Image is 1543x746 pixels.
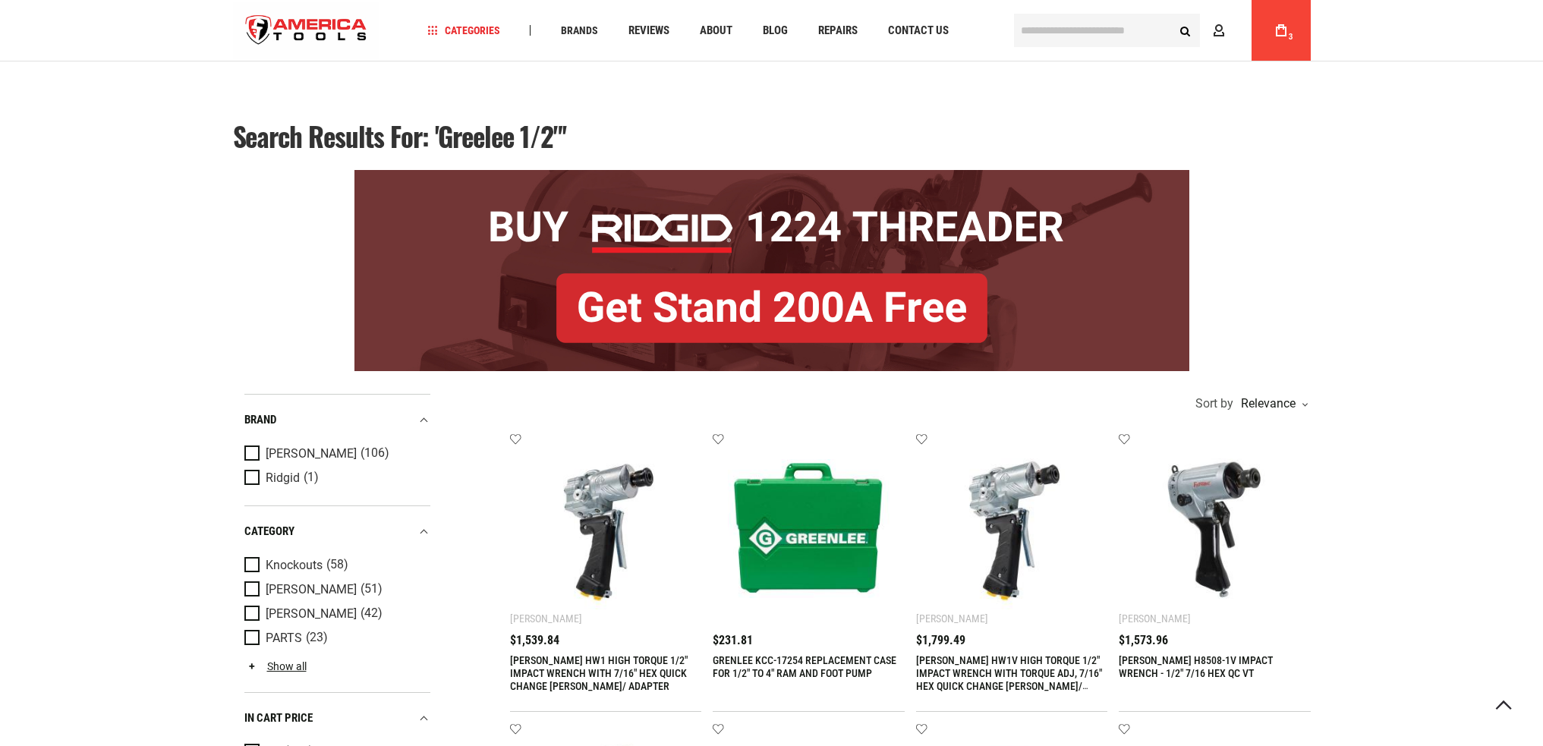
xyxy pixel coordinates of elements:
span: (51) [361,583,383,596]
a: [PERSON_NAME] H8508-1V IMPACT WRENCH - 1/2" 7/16 HEX QC VT [1119,654,1273,679]
span: Brands [561,25,598,36]
div: [PERSON_NAME] [510,612,582,625]
a: [PERSON_NAME] (42) [244,606,427,622]
img: GREENLEE HW1 HIGH TORQUE 1/2 [525,448,687,609]
div: Brand [244,410,430,430]
img: GRENLEE KCC-17254 REPLACEMENT CASE FOR 1/2 [728,448,890,609]
img: GREENLEE HW1V HIGH TORQUE 1/2 [931,448,1093,609]
a: [PERSON_NAME] (106) [244,445,427,462]
a: [PERSON_NAME] (51) [244,581,427,598]
span: PARTS [266,631,302,645]
div: Relevance [1237,398,1307,410]
span: About [700,25,732,36]
img: BOGO: Buy RIDGID® 1224 Threader, Get Stand 200A Free! [354,170,1189,371]
a: PARTS (23) [244,630,427,647]
span: Search results for: 'greelee 1/2"' [233,116,566,156]
span: [PERSON_NAME] [266,607,357,621]
a: Reviews [622,20,676,41]
button: Search [1171,16,1200,45]
a: GRENLEE KCC-17254 REPLACEMENT CASE FOR 1/2" TO 4" RAM AND FOOT PUMP [713,654,896,679]
span: Reviews [628,25,669,36]
div: [PERSON_NAME] [1119,612,1191,625]
span: Blog [763,25,788,36]
a: Knockouts (58) [244,557,427,574]
span: Repairs [818,25,858,36]
span: Categories [427,25,500,36]
span: Ridgid [266,471,300,485]
span: 3 [1289,33,1293,41]
span: $1,573.96 [1119,634,1168,647]
span: [PERSON_NAME] [266,447,357,461]
span: [PERSON_NAME] [266,583,357,596]
a: Blog [756,20,795,41]
span: (106) [361,447,389,460]
span: (58) [326,559,348,571]
a: BOGO: Buy RIDGID® 1224 Threader, Get Stand 200A Free! [354,170,1189,181]
span: $231.81 [713,634,753,647]
a: Contact Us [881,20,956,41]
a: [PERSON_NAME] HW1V HIGH TORQUE 1/2" IMPACT WRENCH WITH TORQUE ADJ, 7/16" HEX QUICK CHANGE [PERSON... [916,654,1102,705]
div: In cart price [244,708,430,729]
a: Repairs [811,20,864,41]
span: $1,539.84 [510,634,559,647]
a: Categories [420,20,507,41]
span: (42) [361,607,383,620]
span: $1,799.49 [916,634,965,647]
span: (23) [306,631,328,644]
a: store logo [233,2,380,59]
span: (1) [304,471,319,484]
img: GREENLEE H8508-1V IMPACT WRENCH - 1/2 [1134,448,1296,609]
a: [PERSON_NAME] HW1 HIGH TORQUE 1/2" IMPACT WRENCH WITH 7/16" HEX QUICK CHANGE [PERSON_NAME]/ ADAPTER [510,654,688,692]
img: America Tools [233,2,380,59]
span: Contact Us [888,25,949,36]
a: Show all [244,660,307,672]
div: category [244,521,430,542]
span: Sort by [1195,398,1233,410]
a: Brands [554,20,605,41]
a: About [693,20,739,41]
a: Ridgid (1) [244,470,427,486]
span: Knockouts [266,559,323,572]
div: [PERSON_NAME] [916,612,988,625]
